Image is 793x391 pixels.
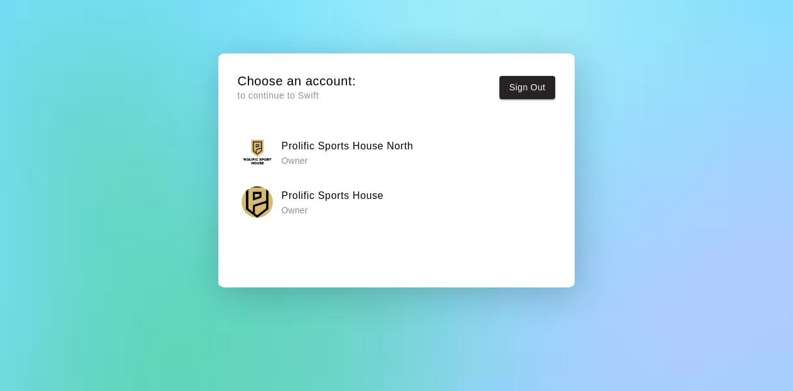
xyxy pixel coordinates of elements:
p: Owner [282,204,384,217]
h6: Prolific Sports House North [282,138,413,154]
img: Prolific Sports House North [242,137,273,168]
button: Prolific Sports HouseProlific Sports House Owner [238,183,556,222]
button: Sign Out [499,76,556,99]
h6: Prolific Sports House [282,188,384,204]
p: Owner [282,154,413,167]
img: Prolific Sports House [242,186,273,218]
h5: Choose an account: [238,73,356,90]
button: Prolific Sports House NorthProlific Sports House North Owner [238,132,556,172]
p: to continue to Swift [238,89,356,102]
